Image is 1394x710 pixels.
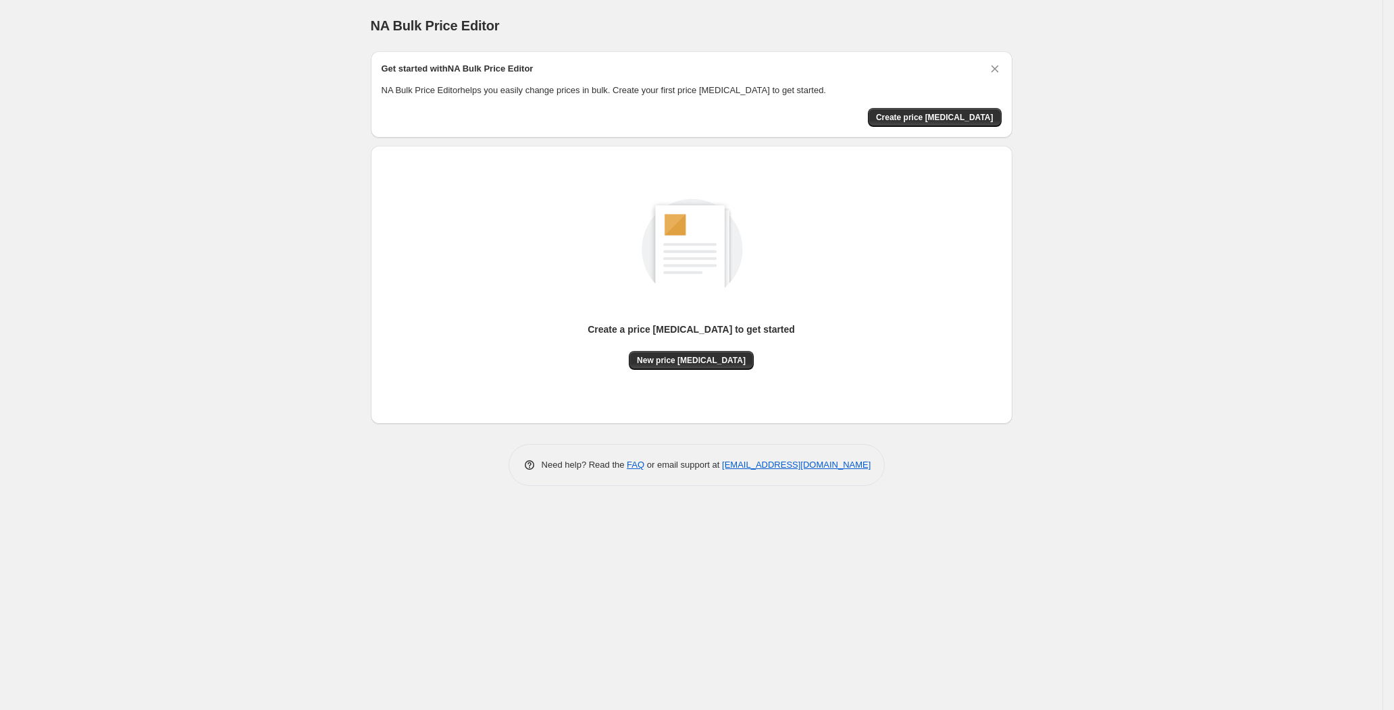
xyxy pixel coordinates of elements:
[382,62,534,76] h2: Get started with NA Bulk Price Editor
[644,460,722,470] span: or email support at
[876,112,993,123] span: Create price [MEDICAL_DATA]
[868,108,1002,127] button: Create price change job
[629,351,754,370] button: New price [MEDICAL_DATA]
[627,460,644,470] a: FAQ
[371,18,500,33] span: NA Bulk Price Editor
[722,460,871,470] a: [EMAIL_ADDRESS][DOMAIN_NAME]
[542,460,627,470] span: Need help? Read the
[588,323,795,336] p: Create a price [MEDICAL_DATA] to get started
[988,62,1002,76] button: Dismiss card
[382,84,1002,97] p: NA Bulk Price Editor helps you easily change prices in bulk. Create your first price [MEDICAL_DAT...
[637,355,746,366] span: New price [MEDICAL_DATA]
